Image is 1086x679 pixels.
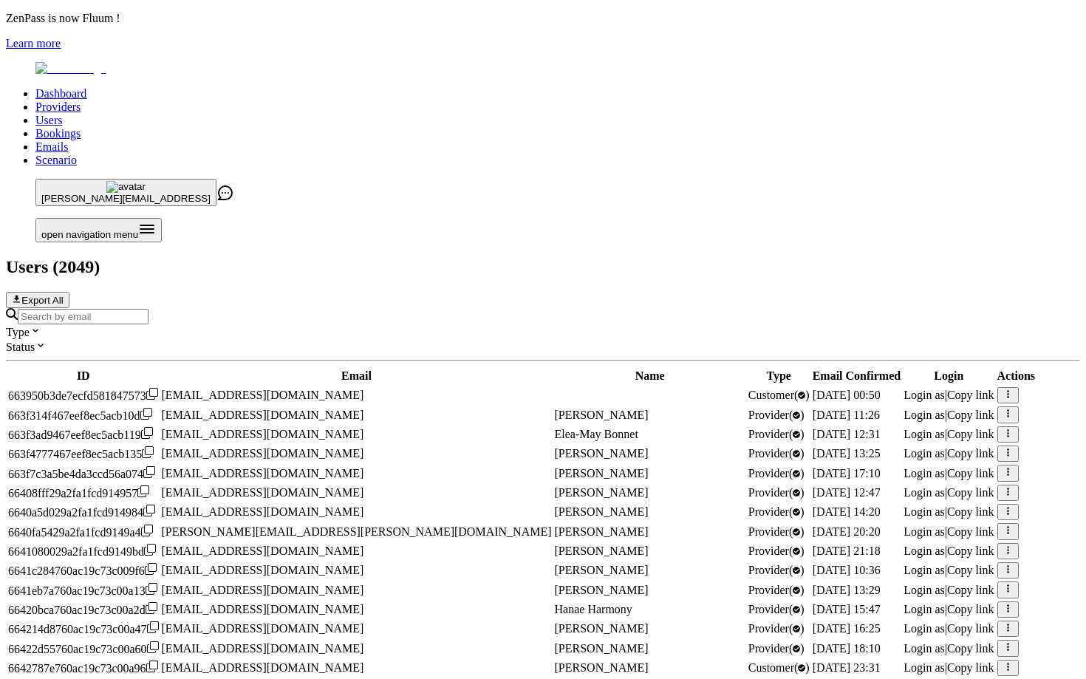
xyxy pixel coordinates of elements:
span: validated [748,584,805,596]
div: | [904,661,994,675]
div: Click to copy [8,621,159,636]
span: Copy link [947,486,994,499]
span: [DATE] 17:10 [813,467,881,480]
div: Click to copy [8,563,159,578]
span: validated [748,545,805,557]
span: Login as [904,564,945,576]
span: [EMAIL_ADDRESS][DOMAIN_NAME] [162,603,364,615]
span: [PERSON_NAME] [555,622,649,635]
a: Scenario [35,154,77,166]
div: Click to copy [8,427,159,442]
h2: Users ( 2049 ) [6,257,1080,277]
button: Export All [6,292,69,308]
div: Click to copy [8,525,159,539]
span: Login as [904,642,945,655]
a: Users [35,114,62,126]
span: validated [748,603,805,615]
th: Name [554,369,746,383]
div: | [904,447,994,460]
div: Click to copy [8,466,159,481]
span: [PERSON_NAME] [555,467,649,480]
span: Login as [904,622,945,635]
a: Dashboard [35,87,86,100]
div: Click to copy [8,544,159,559]
span: Login as [904,661,945,674]
div: | [904,389,994,402]
th: Email Confirmed [812,369,902,383]
div: | [904,545,994,558]
th: Type [748,369,810,383]
a: Emails [35,140,68,153]
span: Copy link [947,603,994,615]
span: [EMAIL_ADDRESS][DOMAIN_NAME] [162,486,364,499]
span: Login as [904,545,945,557]
span: Copy link [947,661,994,674]
div: | [904,622,994,635]
span: [DATE] 12:47 [813,486,881,499]
button: Open menu [35,218,162,242]
th: ID [7,369,160,383]
span: [PERSON_NAME] [555,447,649,460]
span: validated [748,389,810,401]
a: Providers [35,100,81,113]
span: validated [748,622,805,635]
span: Login as [904,486,945,499]
div: Click to copy [8,661,159,675]
span: Login as [904,505,945,518]
span: [PERSON_NAME] [555,642,649,655]
span: [DATE] 18:10 [813,642,881,655]
span: [EMAIL_ADDRESS][DOMAIN_NAME] [162,545,364,557]
span: [EMAIL_ADDRESS][DOMAIN_NAME] [162,584,364,596]
span: validated [748,525,805,538]
span: validated [748,505,805,518]
span: validated [748,467,805,480]
span: Copy link [947,584,994,596]
span: Copy link [947,525,994,538]
span: Login as [904,584,945,596]
span: validated [748,564,805,576]
a: Learn more [6,37,61,50]
span: [PERSON_NAME] [555,545,649,557]
div: Click to copy [8,583,159,598]
div: | [904,505,994,519]
th: Login [903,369,994,383]
span: [PERSON_NAME] [555,486,649,499]
div: Click to copy [8,505,159,519]
span: Copy link [947,409,994,421]
span: validated [748,661,810,674]
span: [PERSON_NAME] [555,661,649,674]
span: [PERSON_NAME] [555,584,649,596]
span: [EMAIL_ADDRESS][DOMAIN_NAME] [162,428,364,440]
a: Bookings [35,127,81,140]
span: Login as [904,467,945,480]
span: [EMAIL_ADDRESS][DOMAIN_NAME] [162,409,364,421]
div: Click to copy [8,408,159,423]
span: validated [748,642,805,655]
span: [DATE] 13:29 [813,584,881,596]
span: Copy link [947,545,994,557]
div: | [904,564,994,577]
span: Login as [904,525,945,538]
span: [EMAIL_ADDRESS][DOMAIN_NAME] [162,389,364,401]
span: [DATE] 13:25 [813,447,881,460]
th: Email [161,369,553,383]
span: [PERSON_NAME][EMAIL_ADDRESS][PERSON_NAME][DOMAIN_NAME] [162,525,552,538]
span: [DATE] 00:50 [813,389,881,401]
div: | [904,467,994,480]
span: Copy link [947,564,994,576]
span: [EMAIL_ADDRESS][DOMAIN_NAME] [162,447,364,460]
span: validated [748,409,805,421]
div: | [904,584,994,597]
span: Copy link [947,642,994,655]
span: [DATE] 11:26 [813,409,880,421]
div: | [904,486,994,499]
span: Login as [904,428,945,440]
span: [EMAIL_ADDRESS][DOMAIN_NAME] [162,622,364,635]
img: avatar [106,181,146,193]
span: Login as [904,409,945,421]
div: Click to copy [8,641,159,656]
span: [DATE] 20:20 [813,525,881,538]
div: Click to copy [8,388,159,403]
span: [PERSON_NAME][EMAIL_ADDRESS] [41,193,211,204]
div: Click to copy [8,602,159,617]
